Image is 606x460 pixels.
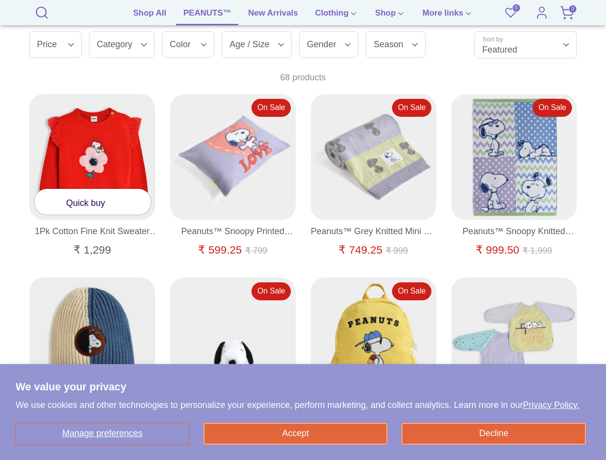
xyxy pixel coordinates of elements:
[392,282,431,300] span: On Sale
[176,7,238,25] a: PEANUTS™
[204,423,388,444] button: Accept
[198,244,242,256] span: ₹ 599.25
[245,246,267,256] span: ₹ 799
[512,4,520,12] span: 0
[16,400,590,411] p: We use cookies and other technologies to personalize your experience, perform marketing, and coll...
[73,244,111,256] span: ₹ 1,299
[569,5,577,13] span: 0
[310,94,436,220] a: Peanuts™ Grey Knitted Mini Me Blanket Blanket 2
[29,71,577,85] p: 68 products
[476,244,519,256] span: ₹ 999.50
[339,244,382,256] span: ₹ 749.25
[299,31,358,58] summary: Gender
[523,400,579,410] a: Privacy Policy.
[392,99,431,117] span: On Sale
[251,99,291,117] span: On Sale
[29,224,155,239] a: 1Pk Cotton Fine Knit Sweater Full Sleeves
[386,246,408,256] span: ₹ 999
[16,423,189,444] button: Manage preferences
[241,7,305,25] a: New Arrivals
[522,246,552,256] span: ₹ 1,999
[368,7,412,25] a: Shop
[310,277,436,404] a: Peanuts™ Yellow Woven Backpack for Kids School Bag 2
[474,31,577,58] summary: Sort by Featured
[170,94,296,220] a: Peanuts™ Snoopy Printed Burrow Pillow Pillow 1
[308,7,366,25] a: Clothing
[451,224,577,239] a: Peanuts™ Snoopy Knitted Multicolor Blanket
[251,282,291,300] span: On Sale
[366,31,426,58] summary: Season
[402,423,586,444] button: Decline
[170,277,296,404] a: Peanuts Mini Snoopy Soft Toy Soft Toys 1
[533,99,572,117] span: On Sale
[29,277,155,404] a: Peanuts™ Caramel Knitted Cap Cap 1
[415,7,481,25] a: More links
[170,224,296,239] a: Peanuts™ Snoopy Printed [PERSON_NAME] Pillow
[222,31,292,58] summary: Age / Size
[162,31,214,58] summary: Color
[35,189,151,215] a: Quick buy
[32,5,52,15] a: Search
[532,3,552,22] a: Account
[126,7,174,25] a: Shop All
[89,31,155,58] summary: Category
[310,224,436,239] a: Peanuts™ Grey Knitted Mini Me Blanket
[451,94,577,220] a: Peanuts™ Snoopy Knitted Multicolor Blanket Blanket 4
[29,31,82,58] summary: Price
[451,277,577,404] a: Peanuts™ Coverall Multicolor Bib Pack of 2 Bibs 2
[16,380,590,394] h2: We value your privacy
[62,428,143,438] span: Manage preferences
[557,3,577,22] a: 0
